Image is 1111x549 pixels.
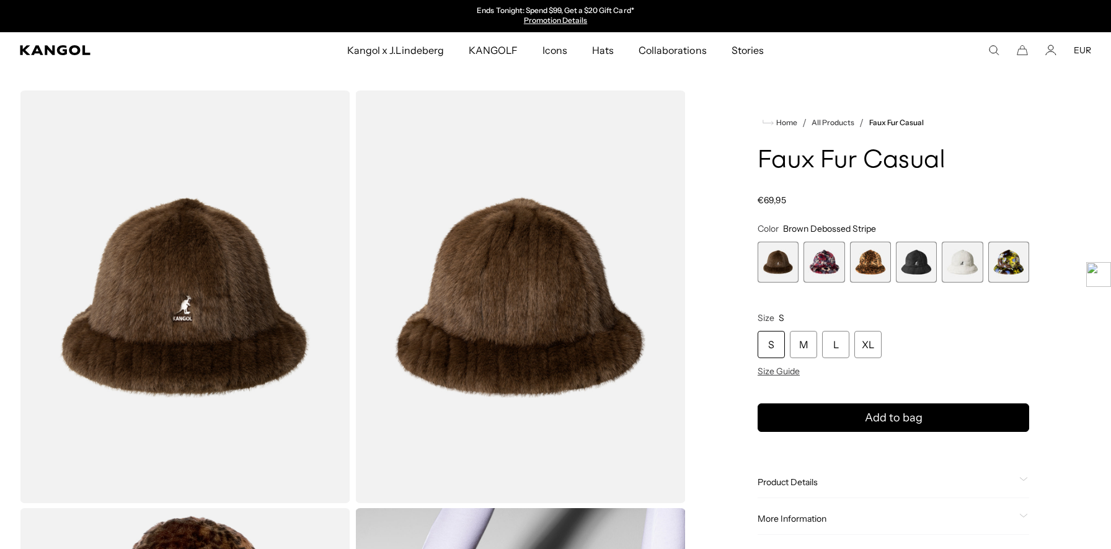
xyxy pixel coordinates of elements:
span: Kangol x J.Lindeberg [347,32,444,68]
label: Cream [942,242,983,283]
label: Black [896,242,937,283]
span: Hats [592,32,614,68]
div: 6 of 6 [988,242,1029,283]
li: / [854,115,864,130]
a: Icons [530,32,580,68]
span: Size [758,312,774,323]
label: Brown Debossed Stripe [758,242,799,283]
div: 2 of 6 [803,242,844,283]
div: 4 of 6 [896,242,937,283]
div: L [822,331,849,358]
nav: breadcrumbs [758,115,1029,130]
a: Home [763,117,797,128]
div: 5 of 6 [942,242,983,283]
a: Collaborations [626,32,719,68]
span: More Information [758,513,1014,524]
div: XL [854,331,882,358]
span: Stories [732,32,764,68]
label: Purple Multi Camo Flower [803,242,844,283]
div: 1 of 6 [758,242,799,283]
span: Color [758,223,779,234]
span: €69,95 [758,195,786,206]
a: Kangol [20,45,230,55]
span: Home [774,118,797,127]
p: Ends Tonight: Spend $99, Get a $20 Gift Card* [477,6,634,16]
a: Account [1045,45,1056,56]
a: Stories [719,32,776,68]
label: Camo Flower [988,242,1029,283]
a: KANGOLF [456,32,530,68]
summary: Search here [988,45,999,56]
slideshow-component: Announcement bar [428,6,683,26]
img: color-brown-debossed-stripe [355,90,686,503]
span: Brown Debossed Stripe [783,223,876,234]
div: M [790,331,817,358]
a: Hats [580,32,626,68]
button: Add to bag [758,403,1029,432]
div: 3 of 6 [850,242,891,283]
span: KANGOLF [469,32,518,68]
h1: Faux Fur Casual [758,147,1029,175]
div: Announcement [428,6,683,26]
div: 1 of 2 [428,6,683,26]
div: S [758,331,785,358]
span: Size Guide [758,366,800,377]
li: / [797,115,807,130]
button: Cart [1017,45,1028,56]
span: Add to bag [865,410,923,426]
img: color-brown-debossed-stripe [20,90,350,503]
a: Promotion Details [524,15,587,25]
span: Icons [542,32,567,68]
span: Product Details [758,477,1014,488]
button: EUR [1074,45,1091,56]
img: logo.png [1086,262,1111,287]
span: S [779,312,784,323]
label: Leopard [850,242,891,283]
a: Faux Fur Casual [869,118,924,127]
a: All Products [812,118,854,127]
span: Collaborations [639,32,706,68]
a: Kangol x J.Lindeberg [335,32,456,68]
